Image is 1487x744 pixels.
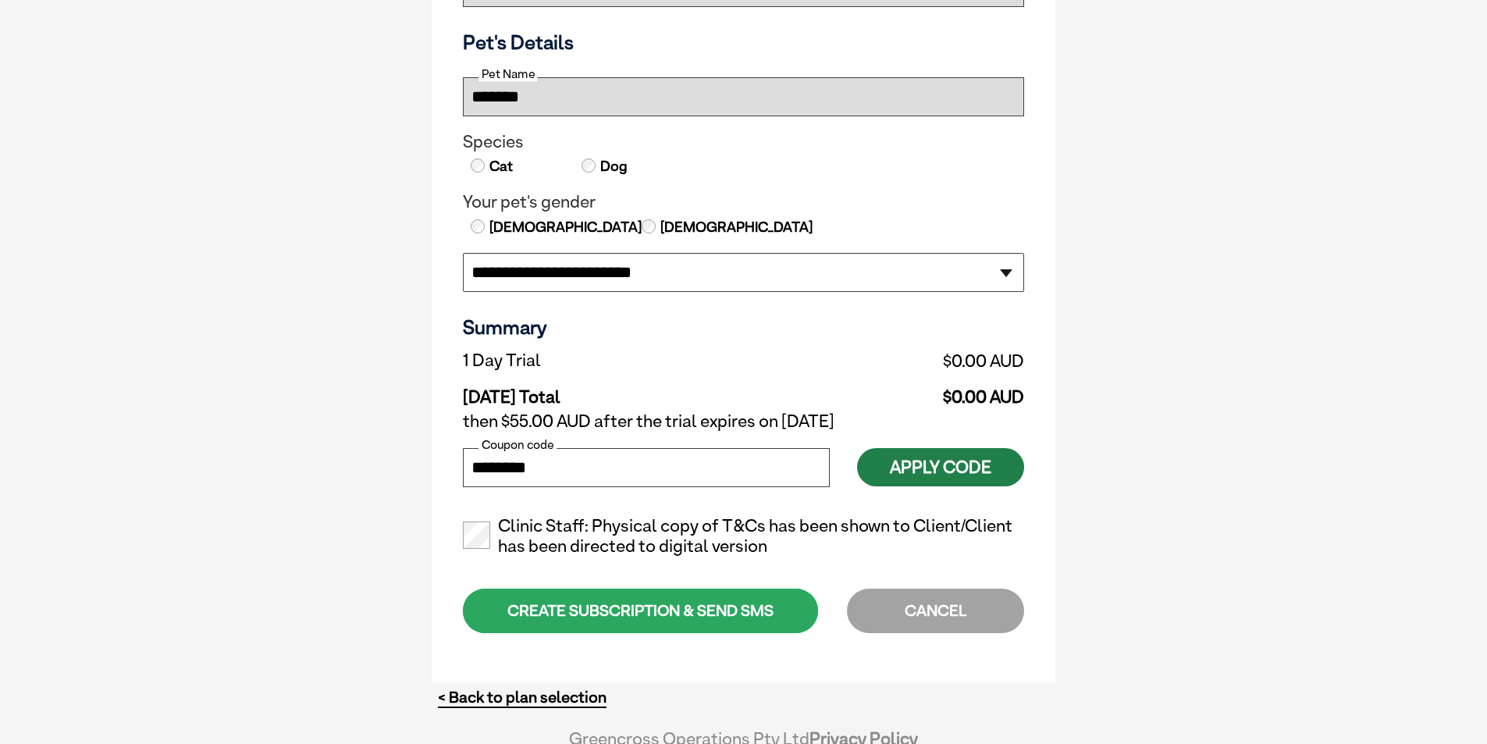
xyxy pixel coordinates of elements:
td: $0.00 AUD [768,347,1024,375]
legend: Your pet's gender [463,192,1024,212]
h3: Pet's Details [457,30,1030,54]
td: 1 Day Trial [463,347,768,375]
td: [DATE] Total [463,375,768,408]
input: Clinic Staff: Physical copy of T&Cs has been shown to Client/Client has been directed to digital ... [463,522,490,549]
td: then $55.00 AUD after the trial expires on [DATE] [463,408,1024,436]
h3: Summary [463,315,1024,339]
legend: Species [463,132,1024,152]
a: < Back to plan selection [438,688,607,707]
label: Coupon code [478,438,557,452]
label: Clinic Staff: Physical copy of T&Cs has been shown to Client/Client has been directed to digital ... [463,516,1024,557]
button: Apply Code [857,448,1024,486]
td: $0.00 AUD [768,375,1024,408]
div: CANCEL [847,589,1024,633]
div: CREATE SUBSCRIPTION & SEND SMS [463,589,818,633]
